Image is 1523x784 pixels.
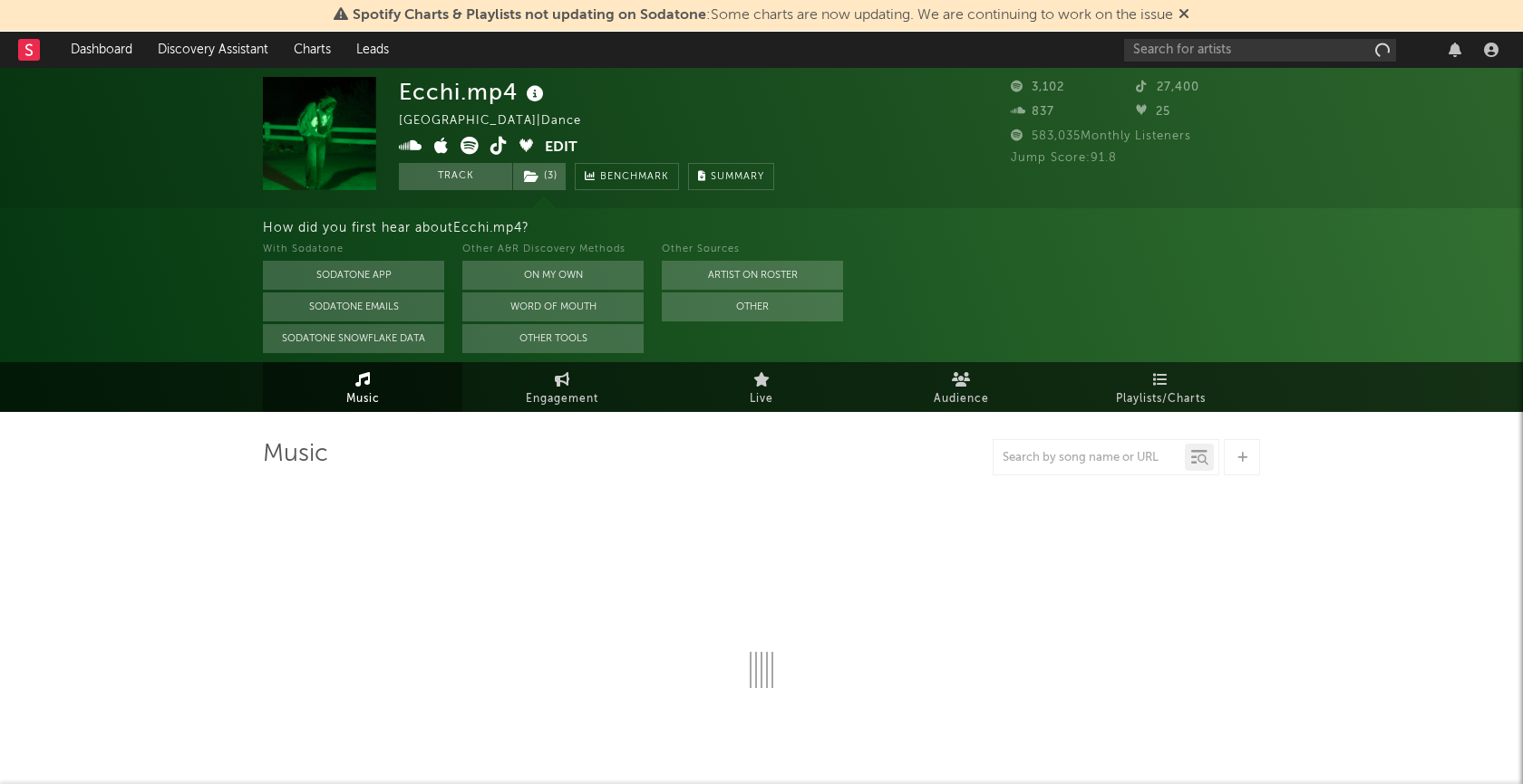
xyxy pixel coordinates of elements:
[662,362,861,412] a: Live
[1179,8,1189,23] span: Dismiss
[575,163,679,190] a: Benchmark
[263,324,444,353] button: Sodatone Snowflake Data
[346,388,380,410] span: Music
[462,261,644,290] button: On My Own
[462,362,662,412] a: Engagement
[662,261,843,290] button: Artist on Roster
[1136,81,1199,93] span: 27,400
[1011,152,1117,164] span: Jump Score: 91.8
[462,292,644,321] button: Word Of Mouth
[1136,106,1170,118] span: 25
[526,388,598,410] span: Engagement
[1124,39,1396,62] input: Search for artists
[281,32,344,68] a: Charts
[353,8,1173,23] span: : Some charts are now updating. We are continuing to work on the issue
[1011,81,1064,93] span: 3,102
[662,292,843,321] button: Other
[1116,388,1206,410] span: Playlists/Charts
[1011,130,1191,142] span: 583,035 Monthly Listeners
[934,388,989,410] span: Audience
[353,8,706,23] span: Spotify Charts & Playlists not updating on Sodatone
[263,292,444,321] button: Sodatone Emails
[711,172,764,182] span: Summary
[662,239,843,261] div: Other Sources
[545,137,577,159] button: Edit
[344,32,402,68] a: Leads
[263,217,1523,239] div: How did you first hear about Ecchi.mp4 ?
[462,239,644,261] div: Other A&R Discovery Methods
[513,163,566,190] button: (3)
[512,163,567,190] span: ( 3 )
[1011,106,1054,118] span: 837
[145,32,281,68] a: Discovery Assistant
[600,167,669,188] span: Benchmark
[58,32,145,68] a: Dashboard
[994,451,1185,465] input: Search by song name or URL
[399,77,548,107] div: Ecchi.mp4
[750,388,773,410] span: Live
[861,362,1061,412] a: Audience
[688,163,774,190] button: Summary
[462,324,644,353] button: Other Tools
[263,362,462,412] a: Music
[399,163,512,190] button: Track
[1061,362,1260,412] a: Playlists/Charts
[263,261,444,290] button: Sodatone App
[263,239,444,261] div: With Sodatone
[399,110,602,132] div: [GEOGRAPHIC_DATA] | Dance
